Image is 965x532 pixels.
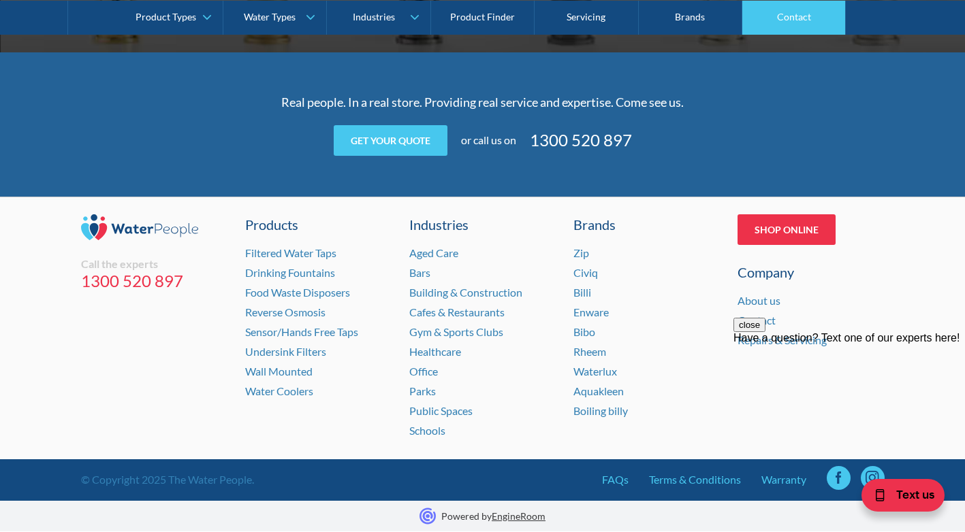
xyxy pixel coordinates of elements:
[409,305,505,318] a: Cafes & Restaurants
[441,509,545,523] p: Powered by
[334,125,447,156] a: Get your quote
[649,471,741,488] a: Terms & Conditions
[409,286,522,299] a: Building & Construction
[573,325,595,338] a: Bibo
[244,11,296,22] div: Water Types
[245,345,326,358] a: Undersink Filters
[573,384,624,397] a: Aquakleen
[81,257,228,271] div: Call the experts
[573,305,609,318] a: Enware
[738,294,780,307] a: About us
[573,404,628,417] a: Boiling billy
[409,345,461,358] a: Healthcare
[81,271,228,291] a: 1300 520 897
[573,214,721,235] div: Brands
[409,214,556,235] a: Industries
[409,246,458,259] a: Aged Care
[461,132,516,148] div: or call us on
[353,11,395,22] div: Industries
[245,214,392,235] a: Products
[217,93,748,112] p: Real people. In a real store. Providing real service and expertise. Come see us.
[738,262,885,282] div: Company
[738,214,836,245] a: Shop Online
[733,318,965,481] iframe: podium webchat widget prompt
[409,384,436,397] a: Parks
[602,471,629,488] a: FAQs
[409,325,503,338] a: Gym & Sports Clubs
[245,266,335,279] a: Drinking Fountains
[245,305,326,318] a: Reverse Osmosis
[245,365,313,378] a: Wall Mounted
[409,424,445,437] a: Schools
[530,128,632,152] a: 1300 520 897
[409,266,430,279] a: Bars
[573,365,617,378] a: Waterlux
[245,325,358,338] a: Sensor/Hands Free Taps
[245,246,336,259] a: Filtered Water Taps
[738,314,776,327] a: Contact
[81,471,254,488] div: © Copyright 2025 The Water People.
[573,266,598,279] a: Civiq
[492,510,545,522] a: EngineRoom
[573,246,589,259] a: Zip
[409,365,438,378] a: Office
[245,384,313,397] a: Water Coolers
[409,404,473,417] a: Public Spaces
[136,11,196,22] div: Product Types
[856,464,965,532] iframe: podium webchat widget bubble
[573,286,591,299] a: Billi
[245,286,350,299] a: Food Waste Disposers
[573,345,606,358] a: Rheem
